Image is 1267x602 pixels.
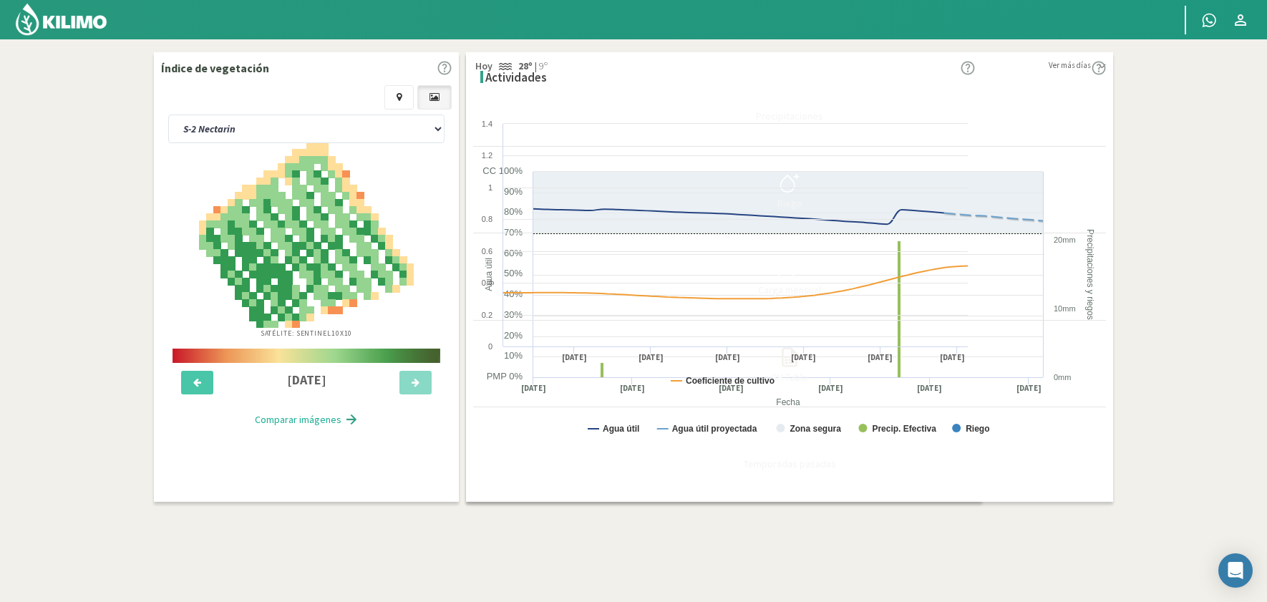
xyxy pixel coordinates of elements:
[940,352,965,363] text: [DATE]
[331,329,353,338] span: 10X10
[1218,553,1253,588] div: Open Intercom Messenger
[173,349,440,363] img: scale
[477,111,1102,121] div: Precipitaciones
[482,311,492,319] text: 0.2
[488,342,492,351] text: 0
[241,405,373,434] button: Comparar imágenes
[161,59,269,77] p: Índice de vegetación
[686,376,775,386] text: Coeficiente de cultivo
[473,59,1106,147] button: Precipitaciones
[562,352,587,363] text: [DATE]
[791,352,816,363] text: [DATE]
[238,373,376,387] h4: [DATE]
[14,2,108,37] img: Kilimo
[482,278,492,287] text: 0.4
[261,328,353,339] p: Satélite: Sentinel
[639,352,664,363] text: [DATE]
[477,459,1102,469] div: Temporadas pasadas
[715,352,740,363] text: [DATE]
[485,71,547,84] h4: Actividades
[482,120,492,128] text: 1.4
[868,352,893,363] text: [DATE]
[482,151,492,160] text: 1.2
[199,142,414,328] img: 5e3b98d1-0f3e-4600-ac06-151ce5ae359e_-_sentinel_-_2025-09-19.png
[482,247,492,256] text: 0.6
[482,215,492,223] text: 0.8
[488,183,492,192] text: 1
[473,407,1106,495] button: Temporadas pasadas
